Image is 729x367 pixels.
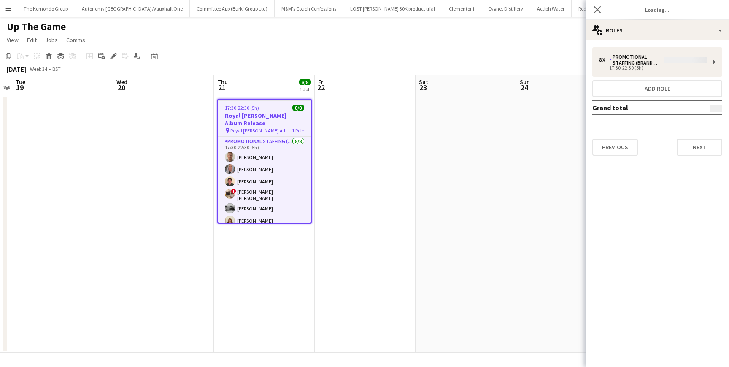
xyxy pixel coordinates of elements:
[481,0,530,17] button: Cygnet Distillery
[292,105,304,111] span: 8/8
[586,4,729,15] h3: Loading...
[318,78,325,86] span: Fri
[275,0,343,17] button: M&M's Couch Confessions
[418,83,428,92] span: 23
[16,78,25,86] span: Tue
[300,86,310,92] div: 1 Job
[75,0,190,17] button: Autonomy [GEOGRAPHIC_DATA]/Vauxhall One
[231,189,236,194] span: !
[7,65,26,73] div: [DATE]
[14,83,25,92] span: 19
[217,78,228,86] span: Thu
[520,78,530,86] span: Sun
[442,0,481,17] button: Clementoni
[24,35,40,46] a: Edit
[592,101,687,114] td: Grand total
[17,0,75,17] button: The Komondo Group
[518,83,530,92] span: 24
[116,78,127,86] span: Wed
[299,79,311,85] span: 8/8
[592,80,722,97] button: Add role
[66,36,85,44] span: Comms
[592,139,638,156] button: Previous
[27,36,37,44] span: Edit
[3,35,22,46] a: View
[317,83,325,92] span: 22
[586,20,729,40] div: Roles
[677,139,722,156] button: Next
[190,0,275,17] button: Committee App (Burki Group Ltd)
[225,105,259,111] span: 17:30-22:30 (5h)
[42,35,61,46] a: Jobs
[343,0,442,17] button: LOST [PERSON_NAME] 30K product trial
[530,0,572,17] button: Actiph Water
[230,127,292,134] span: Royal [PERSON_NAME] Album Release
[7,36,19,44] span: View
[216,83,228,92] span: 21
[52,66,61,72] div: BST
[419,78,428,86] span: Sat
[115,83,127,92] span: 20
[572,0,618,17] button: Red Dog Saloon
[7,20,66,33] h1: Up The Game
[292,127,304,134] span: 1 Role
[217,99,312,224] app-job-card: 17:30-22:30 (5h)8/8Royal [PERSON_NAME] Album Release Royal [PERSON_NAME] Album Release1 RolePromo...
[28,66,49,72] span: Week 34
[218,112,311,127] h3: Royal [PERSON_NAME] Album Release
[63,35,89,46] a: Comms
[45,36,58,44] span: Jobs
[218,137,311,254] app-card-role: Promotional Staffing (Brand Ambassadors)8/817:30-22:30 (5h)[PERSON_NAME][PERSON_NAME][PERSON_NAME...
